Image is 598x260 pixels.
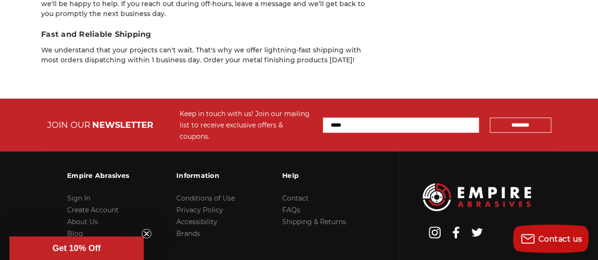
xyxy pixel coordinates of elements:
[538,235,582,243] span: Contact us
[67,194,90,202] a: Sign In
[67,166,129,185] h3: Empire Abrasives
[176,166,235,185] h3: Information
[92,120,153,130] span: NEWSLETTER
[67,206,119,214] a: Create Account
[513,225,589,253] button: Contact us
[282,206,300,214] a: FAQs
[423,183,531,211] img: Empire Abrasives Logo Image
[282,218,346,226] a: Shipping & Returns
[142,229,151,238] button: Close teaser
[180,108,313,142] div: Keep in touch with us! Join our mailing list to receive exclusive offers & coupons.
[9,236,144,260] div: Get 10% OffClose teaser
[282,194,309,202] a: Contact
[67,218,98,226] a: About Us
[52,243,101,253] span: Get 10% Off
[282,166,346,185] h3: Help
[47,120,90,130] span: JOIN OUR
[67,229,83,238] a: Blog
[41,45,376,65] p: We understand that your projects can't wait. That's why we offer lightning-fast shipping with mos...
[176,206,223,214] a: Privacy Policy
[176,194,235,202] a: Conditions of Use
[176,229,200,238] a: Brands
[41,29,376,40] h3: Fast and Reliable Shipping
[176,218,217,226] a: Accessibility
